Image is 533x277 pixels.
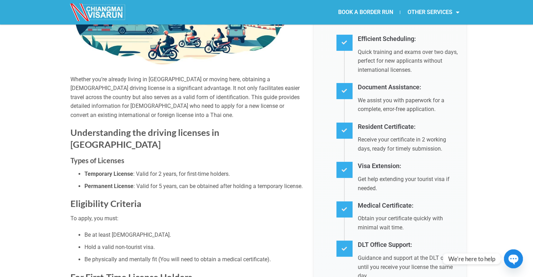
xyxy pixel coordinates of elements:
[84,230,303,240] li: Be at least [DEMOGRAPHIC_DATA].
[358,82,458,92] h4: Document Assistance:
[70,214,303,223] p: To apply, you must:
[84,243,303,252] li: Hold a valid non-tourist visa.
[358,240,458,250] h4: DLT Office Support:
[358,175,458,193] p: Get help extending your tourist visa if needed.
[358,135,458,153] p: Receive your certificate in 2 working days, ready for timely submission.
[400,4,466,20] a: OTHER SERVICES
[84,182,303,191] li: : Valid for 5 years, can be obtained after holding a temporary license.
[358,214,458,232] p: Obtain your certificate quickly with minimal wait time.
[70,75,303,120] p: Whether you’re already living in [GEOGRAPHIC_DATA] or moving here, obtaining a [DEMOGRAPHIC_DATA]...
[358,122,458,132] h4: Resident Certificate:
[70,198,303,209] h2: Eligibility Criteria
[358,201,458,211] h4: Medical Certificate:
[358,96,458,114] p: We assist you with paperwork for a complete, error-free application.
[70,155,303,166] h3: Types of Licenses
[84,255,303,264] li: Be physically and mentally fit (You will need to obtain a medical certificate).
[84,169,303,179] li: : Valid for 2 years, for first-time holders.
[84,171,133,177] strong: Temporary License
[358,34,458,44] h4: Efficient Scheduling:
[358,48,458,75] p: Quick training and exams over two days, perfect for new applicants without international licenses.
[358,161,458,171] h4: Visa Extension:
[331,4,400,20] a: BOOK A BORDER RUN
[70,127,303,150] h2: Understanding the driving licenses in [GEOGRAPHIC_DATA]
[84,183,134,189] strong: Permanent License
[266,4,466,20] nav: Menu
